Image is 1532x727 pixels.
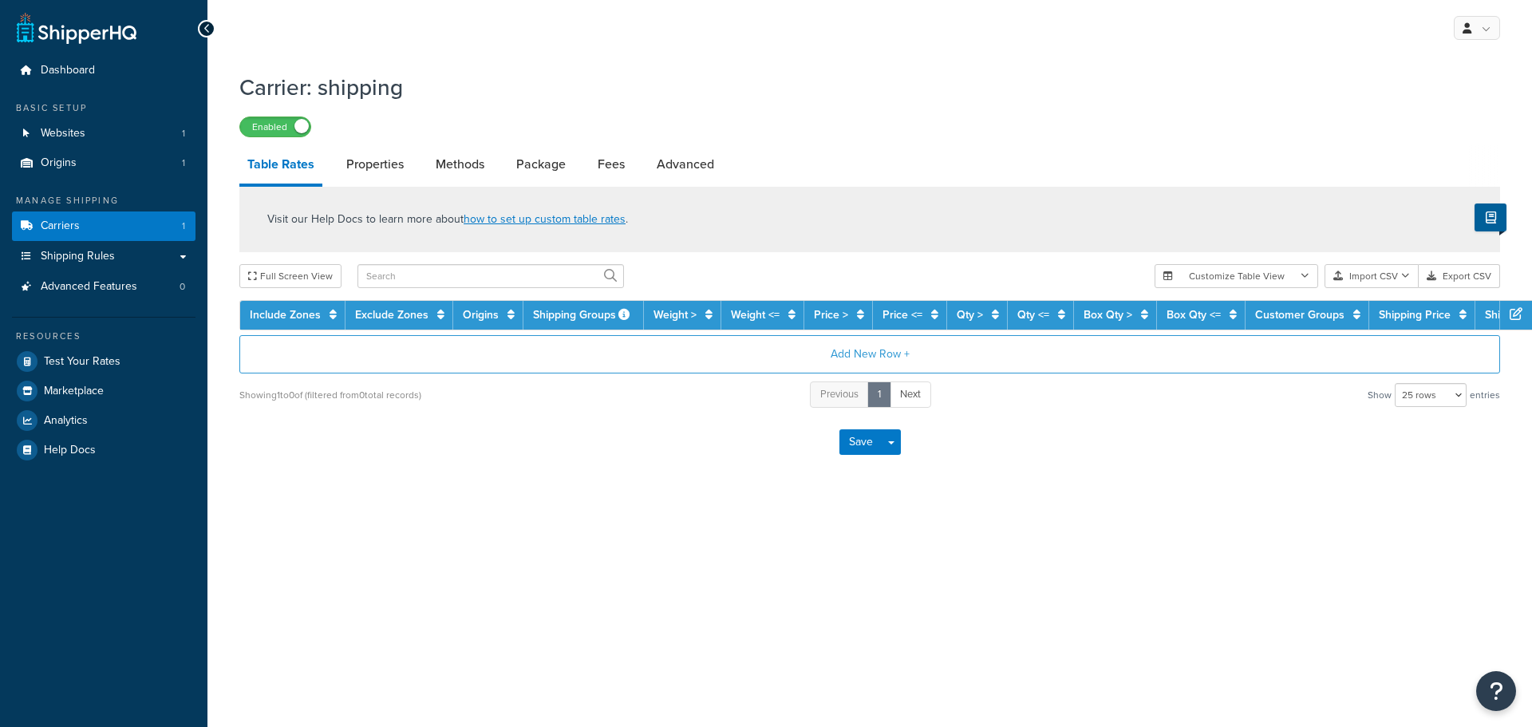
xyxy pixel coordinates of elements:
a: Test Your Rates [12,347,195,376]
span: Dashboard [41,64,95,77]
a: Box Qty > [1084,306,1132,323]
h1: Carrier: shipping [239,72,1480,103]
span: Show [1368,384,1392,406]
div: Manage Shipping [12,194,195,207]
a: Properties [338,145,412,184]
span: entries [1470,384,1500,406]
a: Methods [428,145,492,184]
button: Customize Table View [1155,264,1318,288]
div: Showing 1 to 0 of (filtered from 0 total records) [239,384,421,406]
a: Advanced [649,145,722,184]
span: Analytics [44,414,88,428]
span: Help Docs [44,444,96,457]
a: Origins1 [12,148,195,178]
a: Next [890,381,931,408]
div: Resources [12,330,195,343]
span: 1 [182,219,185,233]
a: Carriers1 [12,211,195,241]
span: Carriers [41,219,80,233]
span: Origins [41,156,77,170]
button: Add New Row + [239,335,1500,373]
label: Enabled [240,117,310,136]
a: Help Docs [12,436,195,464]
a: Exclude Zones [355,306,428,323]
a: Shipping Rules [12,242,195,271]
span: Next [900,386,921,401]
a: Include Zones [250,306,321,323]
a: Customer Groups [1255,306,1344,323]
span: Websites [41,127,85,140]
li: Advanced Features [12,272,195,302]
a: Previous [810,381,869,408]
span: Marketplace [44,385,104,398]
a: Dashboard [12,56,195,85]
button: Full Screen View [239,264,342,288]
button: Export CSV [1419,264,1500,288]
div: Basic Setup [12,101,195,115]
span: 0 [180,280,185,294]
a: 1 [867,381,891,408]
a: Price > [814,306,848,323]
a: Qty > [957,306,983,323]
a: Weight <= [731,306,780,323]
th: Shipping Groups [523,301,644,330]
a: Shipping Price [1379,306,1451,323]
button: Save [839,429,882,455]
span: Advanced Features [41,280,137,294]
li: Carriers [12,211,195,241]
span: Shipping Rules [41,250,115,263]
li: Origins [12,148,195,178]
li: Websites [12,119,195,148]
a: Package [508,145,574,184]
a: how to set up custom table rates [464,211,626,227]
a: Price <= [882,306,922,323]
p: Visit our Help Docs to learn more about . [267,211,628,228]
a: Marketplace [12,377,195,405]
button: Open Resource Center [1476,671,1516,711]
a: Advanced Features0 [12,272,195,302]
a: Box Qty <= [1167,306,1221,323]
span: 1 [182,156,185,170]
input: Search [357,264,624,288]
span: Test Your Rates [44,355,120,369]
a: Analytics [12,406,195,435]
a: Qty <= [1017,306,1049,323]
button: Show Help Docs [1475,203,1506,231]
a: Websites1 [12,119,195,148]
button: Import CSV [1325,264,1419,288]
span: Previous [820,386,859,401]
a: Fees [590,145,633,184]
a: Weight > [653,306,697,323]
a: Table Rates [239,145,322,187]
span: 1 [182,127,185,140]
a: Origins [463,306,499,323]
